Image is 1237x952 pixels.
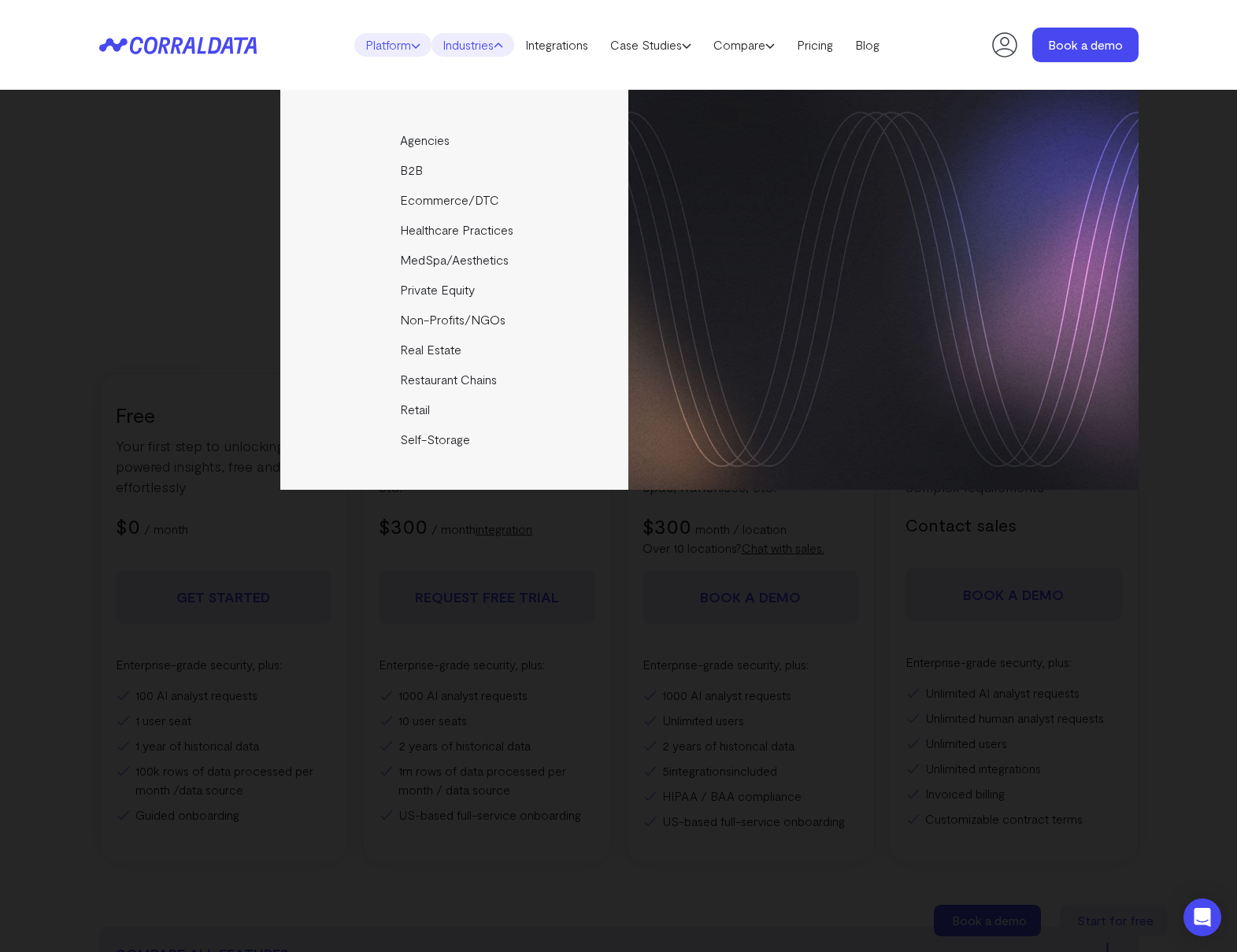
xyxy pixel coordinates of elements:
[354,33,431,57] a: Platform
[280,125,631,155] a: Agencies
[514,33,599,57] a: Integrations
[280,305,631,335] a: Non-Profits/NGOs
[280,245,631,275] a: MedSpa/Aesthetics
[280,185,631,215] a: Ecommerce/DTC
[1032,28,1139,62] a: Book a demo
[280,155,631,185] a: B2B
[844,33,891,57] a: Blog
[280,424,631,454] a: Self-Storage
[280,395,631,424] a: Retail
[1183,898,1221,936] div: Open Intercom Messenger
[702,33,786,57] a: Compare
[280,335,631,365] a: Real Estate
[280,365,631,395] a: Restaurant Chains
[280,275,631,305] a: Private Equity
[599,33,702,57] a: Case Studies
[431,33,514,57] a: Industries
[280,215,631,245] a: Healthcare Practices
[786,33,844,57] a: Pricing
